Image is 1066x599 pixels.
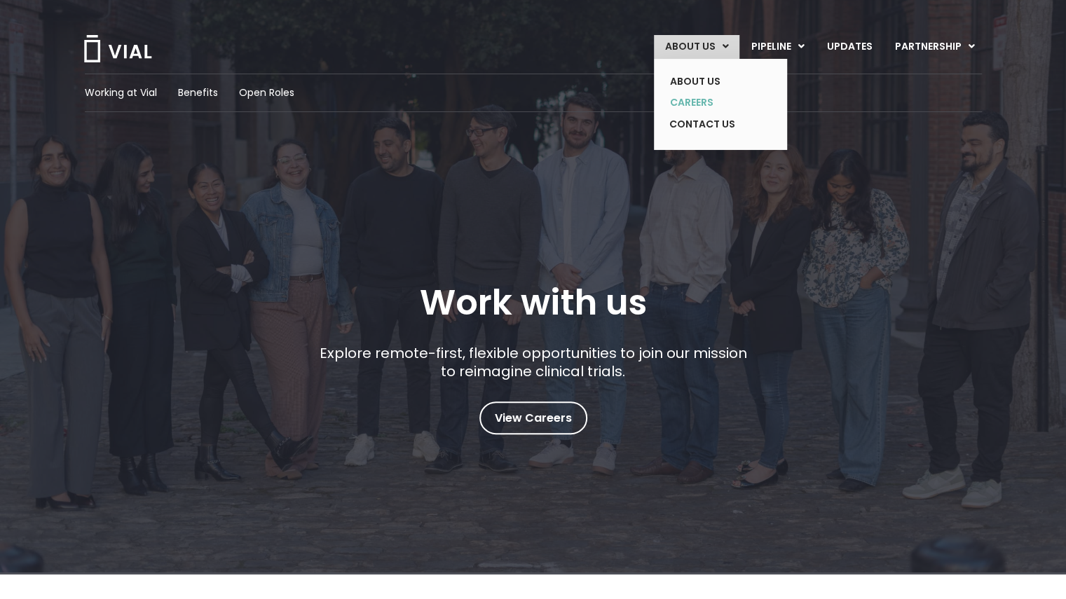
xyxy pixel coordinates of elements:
[479,401,587,434] a: View Careers
[659,71,761,92] a: ABOUT US
[654,35,739,59] a: ABOUT USMenu Toggle
[85,85,157,100] a: Working at Vial
[420,282,647,323] h1: Work with us
[178,85,218,100] a: Benefits
[495,409,572,427] span: View Careers
[816,35,883,59] a: UPDATES
[239,85,294,100] a: Open Roles
[740,35,815,59] a: PIPELINEMenu Toggle
[884,35,986,59] a: PARTNERSHIPMenu Toggle
[659,113,761,136] a: CONTACT US
[314,344,752,380] p: Explore remote-first, flexible opportunities to join our mission to reimagine clinical trials.
[659,92,761,113] a: CAREERS
[83,35,153,62] img: Vial Logo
